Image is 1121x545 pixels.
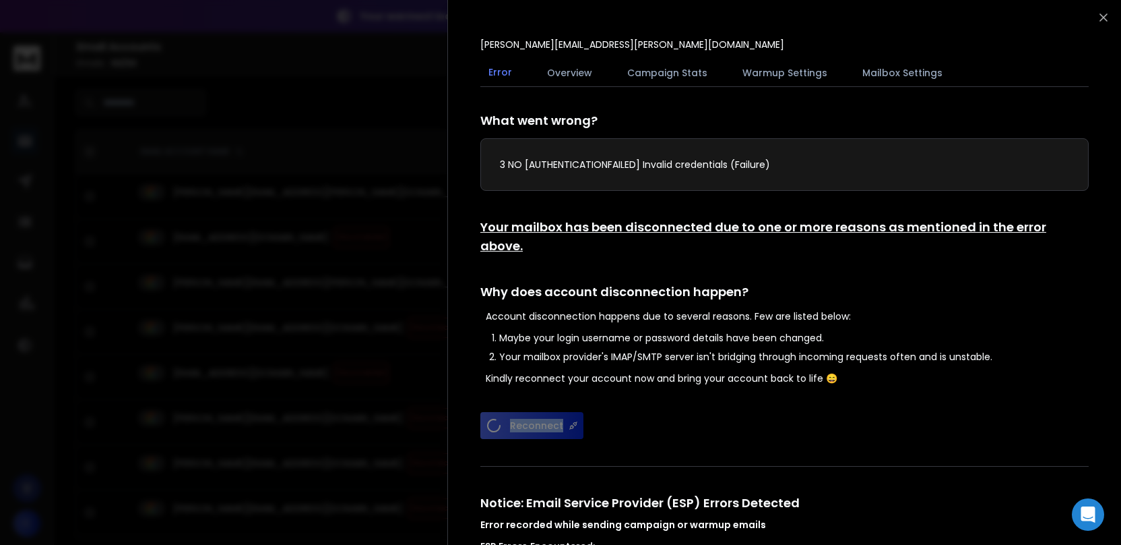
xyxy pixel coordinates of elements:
[480,494,1089,532] h1: Notice: Email Service Provider (ESP) Errors Detected
[480,57,520,88] button: Error
[480,283,1089,302] h1: Why does account disconnection happen?
[486,310,1089,323] p: Account disconnection happens due to several reasons. Few are listed below:
[480,518,1089,532] h4: Error recorded while sending campaign or warmup emails
[499,350,1089,364] li: Your mailbox provider's IMAP/SMTP server isn't bridging through incoming requests often and is un...
[480,111,1089,130] h1: What went wrong?
[480,218,1089,256] h1: Your mailbox has been disconnected due to one or more reasons as mentioned in the error above.
[500,158,1069,171] p: 3 NO [AUTHENTICATIONFAILED] Invalid credentials (Failure)
[480,38,784,51] p: [PERSON_NAME][EMAIL_ADDRESS][PERSON_NAME][DOMAIN_NAME]
[539,58,600,88] button: Overview
[619,58,715,88] button: Campaign Stats
[486,372,1089,385] p: Kindly reconnect your account now and bring your account back to life 😄
[734,58,835,88] button: Warmup Settings
[1072,498,1104,531] div: Open Intercom Messenger
[854,58,951,88] button: Mailbox Settings
[499,331,1089,345] li: Maybe your login username or password details have been changed.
